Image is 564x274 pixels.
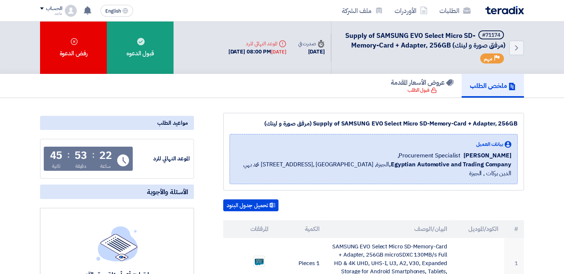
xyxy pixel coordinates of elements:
div: الحساب [46,6,62,12]
button: تحميل جدول البنود [223,199,278,211]
th: الكمية [274,220,326,238]
div: 53 [75,150,87,161]
a: ملخص الطلب [462,74,524,98]
div: صدرت في [298,40,325,48]
div: قبول الطلب [408,87,437,94]
span: بيانات العميل [476,140,503,148]
span: مهم [484,55,492,62]
div: ماجد [40,12,62,16]
a: الأوردرات [389,2,433,19]
a: الطلبات [433,2,476,19]
th: المرفقات [223,220,274,238]
span: الأسئلة والأجوبة [147,187,188,196]
div: دقيقة [75,162,87,170]
th: # [504,220,524,238]
div: 22 [99,150,112,161]
a: ملف الشركة [336,2,389,19]
h5: Supply of SAMSUNG EVO Select Micro SD-Memory-Card + Adapter, 256GB (مرفق صورة و لينك) [340,30,505,50]
div: Supply of SAMSUNG EVO Select Micro SD-Memory-Card + Adapter, 256GB (مرفق صورة و لينك) [230,119,518,128]
div: الموعد النهائي للرد [134,154,190,163]
th: الكود/الموديل [453,220,504,238]
div: رفض الدعوة [40,22,107,74]
img: empty_state_list.svg [96,226,138,261]
span: [PERSON_NAME] [464,151,511,160]
span: Procurement Specialist, [398,151,461,160]
span: Supply of SAMSUNG EVO Select Micro SD-Memory-Card + Adapter, 256GB (مرفق صورة و لينك) [345,30,505,50]
span: الجيزة, [GEOGRAPHIC_DATA] ,[STREET_ADDRESS] محمد بهي الدين بركات , الجيزة [236,160,511,178]
div: [DATE] 08:00 PM [228,48,286,56]
div: الموعد النهائي للرد [228,40,286,48]
h5: ملخص الطلب [470,81,516,90]
span: English [105,9,121,14]
th: البيان/الوصف [326,220,453,238]
div: : [92,148,95,162]
div: [DATE] [298,48,325,56]
img: Teradix logo [485,6,524,14]
div: ثانية [52,162,60,170]
h5: عروض الأسعار المقدمة [391,78,453,87]
div: : [67,148,70,162]
div: #71174 [482,33,500,38]
div: قبول الدعوه [107,22,174,74]
img: EVO_memory_card_1756209141842.png [254,257,264,266]
img: profile_test.png [65,5,77,17]
div: 45 [50,150,63,161]
div: [DATE] [271,48,286,56]
b: Egyptian Automotive and Trading Company, [389,160,511,169]
div: مواعيد الطلب [40,116,194,130]
button: English [100,5,133,17]
a: عروض الأسعار المقدمة قبول الطلب [383,74,462,98]
div: ساعة [100,162,111,170]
